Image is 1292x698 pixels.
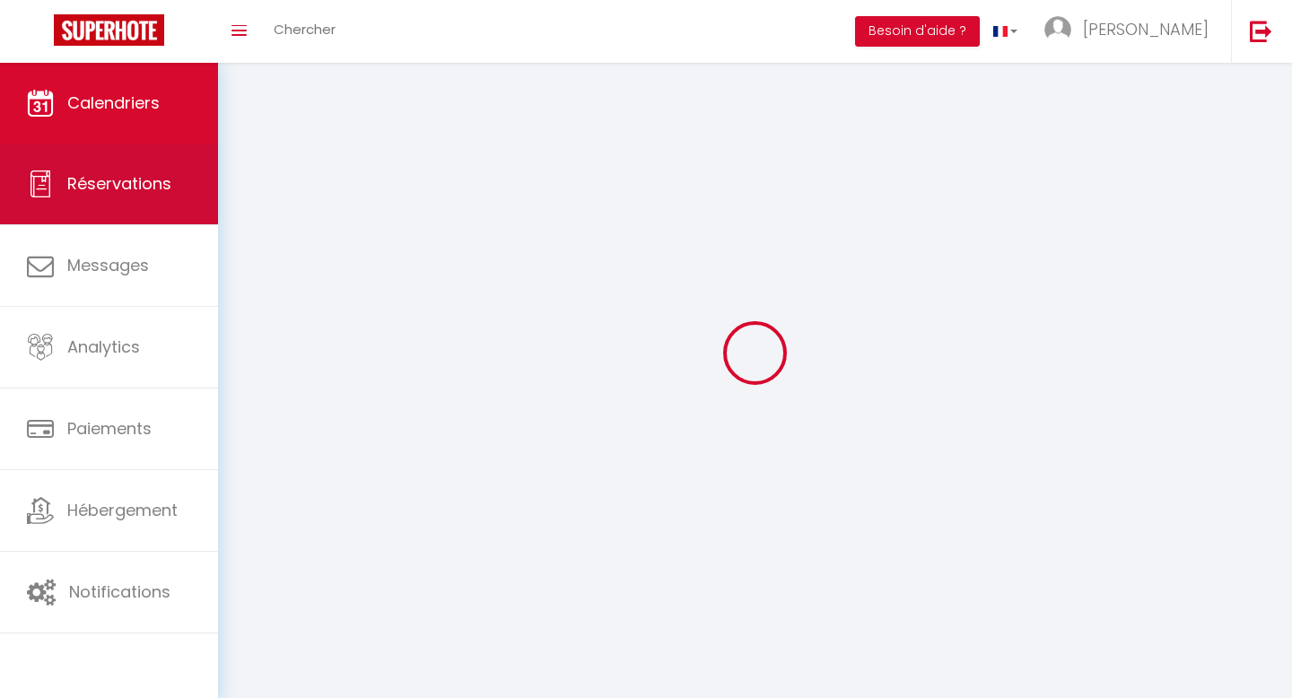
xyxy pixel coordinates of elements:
span: [PERSON_NAME] [1083,18,1209,40]
span: Calendriers [67,92,160,114]
button: Besoin d'aide ? [855,16,980,47]
span: Réservations [67,172,171,195]
img: logout [1250,20,1272,42]
span: Paiements [67,417,152,440]
img: ... [1044,16,1071,43]
span: Notifications [69,580,170,603]
img: Super Booking [54,14,164,46]
span: Analytics [67,336,140,358]
span: Chercher [274,20,336,39]
span: Messages [67,254,149,276]
span: Hébergement [67,499,178,521]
